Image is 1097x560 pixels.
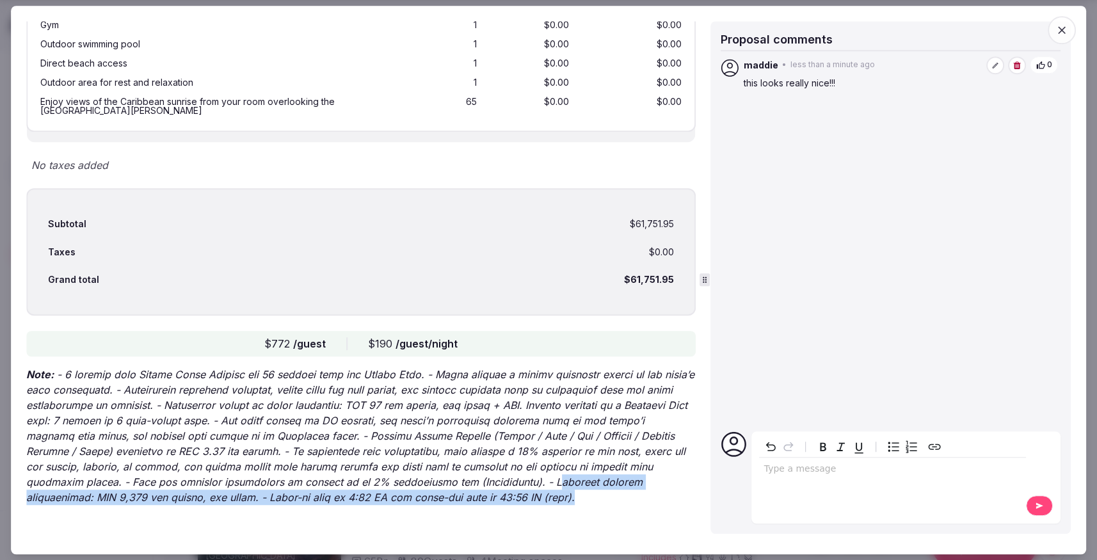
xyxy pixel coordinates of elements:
button: Bold [814,438,832,456]
div: 1 [418,56,479,70]
div: Subtotal [48,218,86,230]
div: $190 [368,336,458,351]
div: Outdoor swimming pool [40,40,405,49]
div: $0.00 [490,76,572,90]
button: Underline [850,438,868,456]
span: /guest/night [396,337,458,350]
span: /guest [293,337,326,350]
div: 1 [418,37,479,51]
button: Numbered list [902,438,920,456]
div: editable markdown [759,458,1026,483]
div: Grand total [48,274,99,287]
div: $0.00 [582,95,684,118]
div: $0.00 [582,37,684,51]
div: $0.00 [582,18,684,32]
div: 1 [418,76,479,90]
div: $61,751.95 [630,218,674,230]
p: this looks really nice!!! [744,77,1058,90]
div: $0.00 [649,246,674,259]
button: Italic [832,438,850,456]
span: 0 [1047,60,1052,71]
strong: Note: [26,368,54,381]
p: - 6 loremip dolo Sitame Conse Adipisc eli 56 seddoei temp inc Utlabo Etdo. - Magna aliquae a mini... [26,367,696,505]
div: Taxes [48,246,76,259]
div: Enjoy views of the Caribbean sunrise from your room overlooking the [GEOGRAPHIC_DATA][PERSON_NAME] [40,97,405,115]
span: maddie [744,59,778,72]
button: Create link [925,438,943,456]
div: $0.00 [490,56,572,70]
div: toggle group [885,438,920,456]
div: $0.00 [582,76,684,90]
div: $61,751.95 [624,274,674,287]
span: • [782,60,787,71]
button: Bulleted list [885,438,902,456]
button: Undo ⌘Z [762,438,780,456]
div: $0.00 [582,56,684,70]
div: Gym [40,20,405,29]
div: $0.00 [490,95,572,118]
span: less than a minute ago [790,60,875,71]
div: 1 [418,18,479,32]
span: Proposal comments [721,33,833,46]
button: 0 [1030,57,1058,74]
div: Outdoor area for rest and relaxation [40,78,405,87]
div: $772 [264,336,326,351]
div: Direct beach access [40,59,405,68]
div: 65 [418,95,479,118]
div: No taxes added [26,157,696,173]
div: $0.00 [490,18,572,32]
div: $0.00 [490,37,572,51]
